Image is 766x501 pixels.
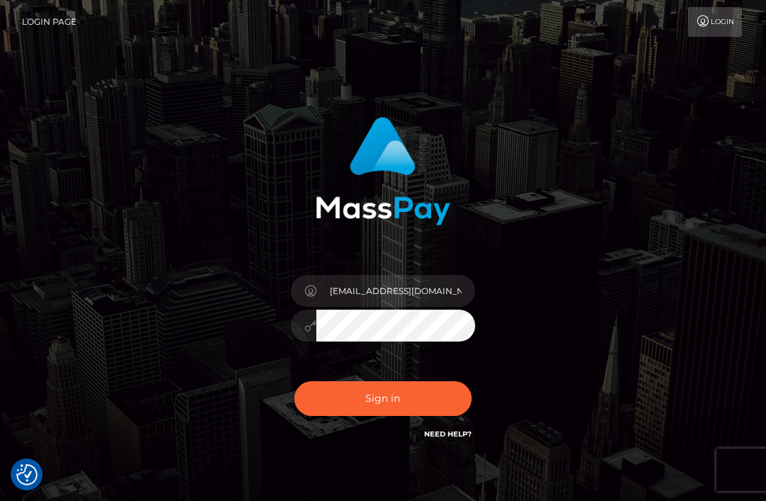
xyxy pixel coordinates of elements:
[294,381,472,416] button: Sign in
[424,429,472,439] a: Need Help?
[16,464,38,485] button: Consent Preferences
[16,464,38,485] img: Revisit consent button
[316,275,475,307] input: Username...
[316,117,450,225] img: MassPay Login
[22,7,77,37] a: Login Page
[688,7,742,37] a: Login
